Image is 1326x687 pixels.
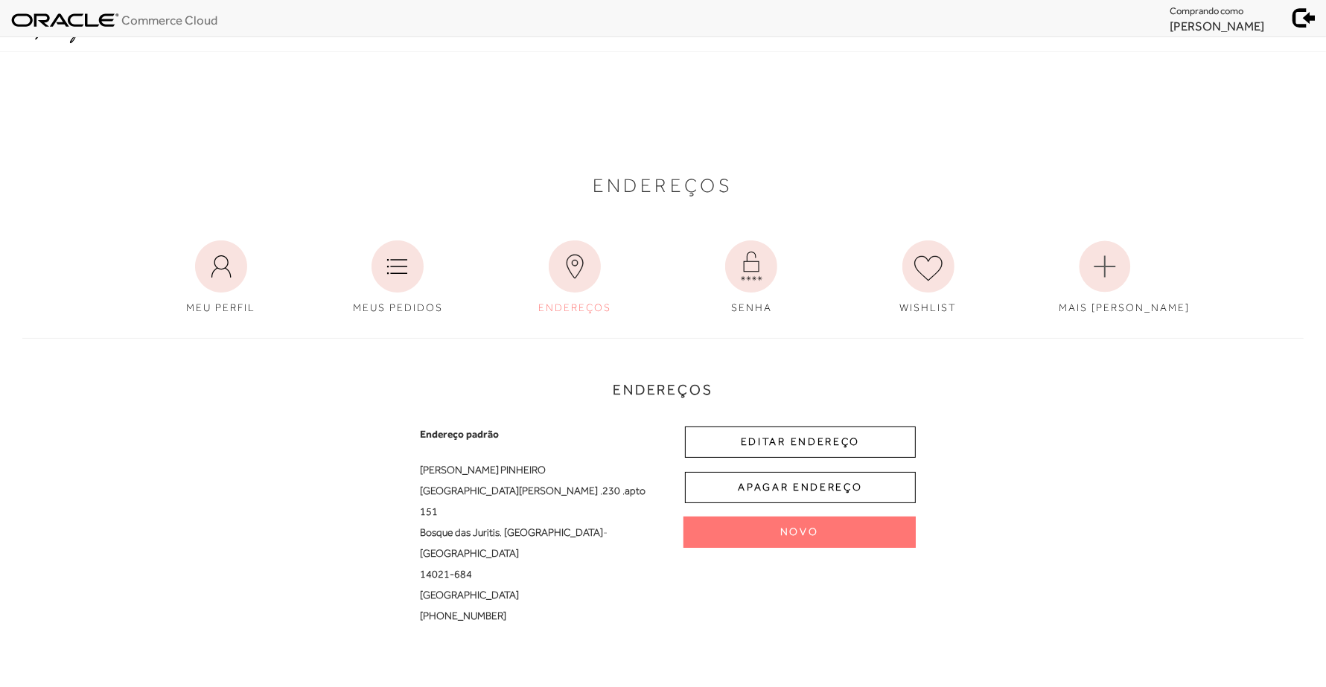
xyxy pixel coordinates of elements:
[1170,19,1264,33] span: [PERSON_NAME]
[420,589,519,601] span: [GEOGRAPHIC_DATA]
[899,301,957,313] span: WISHLIST
[11,13,119,28] img: oracle_logo.svg
[121,13,217,28] span: Commerce Cloud
[1048,233,1162,323] a: MAIS [PERSON_NAME]
[420,485,646,517] span: apto 151
[731,301,772,313] span: SENHA
[420,610,506,622] span: [PHONE_NUMBER]
[1059,301,1190,313] span: MAIS [PERSON_NAME]
[683,517,916,548] button: Novo
[500,464,546,476] span: PINHEIRO
[593,178,733,194] span: Endereços
[420,568,472,580] span: 14021-684
[538,301,611,313] span: ENDEREÇOS
[353,301,443,313] span: MEUS PEDIDOS
[186,301,255,313] span: MEU PERFIL
[602,485,620,496] span: 230
[410,426,663,626] address: , , , -
[1170,5,1243,16] span: Comprando como
[517,233,632,323] a: ENDEREÇOS
[420,547,519,559] span: [GEOGRAPHIC_DATA]
[685,472,916,503] button: APAGAR ENDEREÇO
[685,426,916,458] button: EDITAR ENDEREÇO
[504,526,603,538] span: [GEOGRAPHIC_DATA]
[22,380,1304,401] h3: Endereços
[340,233,455,323] a: MEUS PEDIDOS
[694,233,809,323] a: SENHA
[780,525,819,539] span: Novo
[164,233,278,323] a: MEU PERFIL
[871,233,986,323] a: WISHLIST
[420,485,598,496] span: [GEOGRAPHIC_DATA][PERSON_NAME]
[420,464,499,476] span: [PERSON_NAME]
[420,426,663,441] span: Endereço padrão
[420,526,500,538] span: Bosque das Juritis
